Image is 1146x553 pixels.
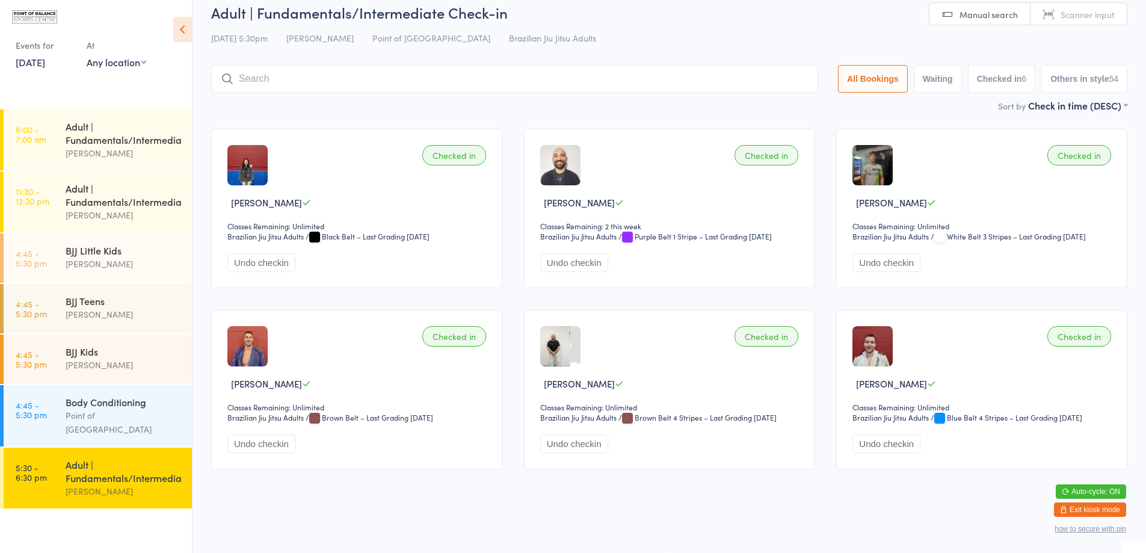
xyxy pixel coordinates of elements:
[12,10,57,23] img: Point of Balance Sports Centre
[4,233,192,283] a: 4:45 -5:30 pmBJJ Little Kids[PERSON_NAME]
[16,299,47,318] time: 4:45 - 5:30 pm
[66,257,182,271] div: [PERSON_NAME]
[16,350,47,369] time: 4:45 - 5:30 pm
[16,36,75,55] div: Events for
[16,187,49,206] time: 11:30 - 12:30 pm
[66,484,182,498] div: [PERSON_NAME]
[4,284,192,333] a: 4:45 -5:30 pmBJJ Teens[PERSON_NAME]
[16,463,47,482] time: 5:30 - 6:30 pm
[4,335,192,384] a: 4:45 -5:30 pmBJJ Kids[PERSON_NAME]
[87,55,146,69] div: Any location
[87,36,146,55] div: At
[4,110,192,170] a: 6:00 -7:00 amAdult | Fundamentals/Intermediate[PERSON_NAME]
[4,448,192,508] a: 5:30 -6:30 pmAdult | Fundamentals/Intermediate[PERSON_NAME]
[66,395,182,409] div: Body Conditioning
[66,146,182,160] div: [PERSON_NAME]
[66,458,182,484] div: Adult | Fundamentals/Intermediate
[16,55,45,69] a: [DATE]
[66,307,182,321] div: [PERSON_NAME]
[66,409,182,436] div: Point of [GEOGRAPHIC_DATA]
[66,182,182,208] div: Adult | Fundamentals/Intermediate
[66,208,182,222] div: [PERSON_NAME]
[66,244,182,257] div: BJJ Little Kids
[4,171,192,232] a: 11:30 -12:30 pmAdult | Fundamentals/Intermediate[PERSON_NAME]
[4,385,192,446] a: 4:45 -5:30 pmBody ConditioningPoint of [GEOGRAPHIC_DATA]
[16,249,47,268] time: 4:45 - 5:30 pm
[66,358,182,372] div: [PERSON_NAME]
[16,400,47,419] time: 4:45 - 5:30 pm
[16,125,46,144] time: 6:00 - 7:00 am
[66,294,182,307] div: BJJ Teens
[66,120,182,146] div: Adult | Fundamentals/Intermediate
[66,345,182,358] div: BJJ Kids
